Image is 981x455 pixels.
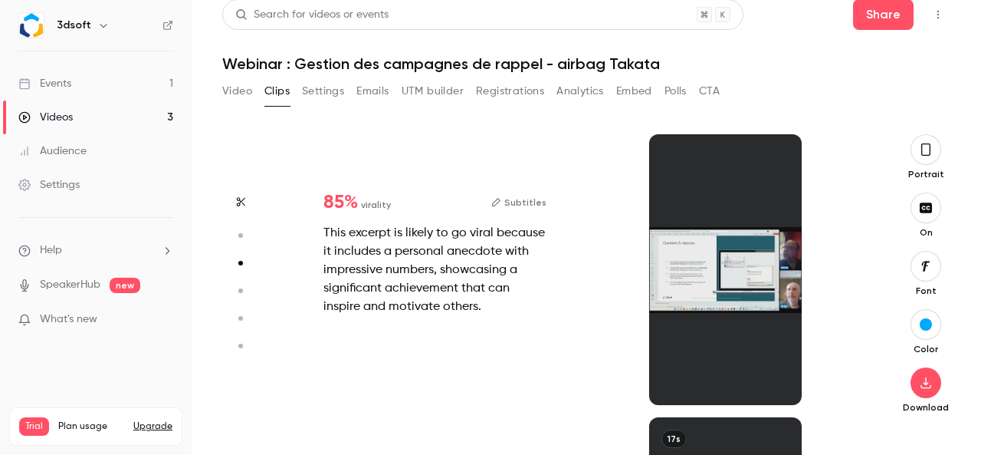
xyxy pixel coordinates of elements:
p: Font [901,285,950,297]
img: 3dsoft [19,13,44,38]
p: Color [901,343,950,355]
span: new [110,278,140,293]
span: virality [361,198,391,212]
div: Settings [18,177,80,193]
div: Audience [18,143,87,159]
button: Emails [356,79,389,104]
button: Clips [264,79,290,104]
div: This excerpt is likely to go viral because it includes a personal anecdote with impressive number... [323,224,546,316]
a: SpeakerHub [40,277,100,293]
span: 85 % [323,193,358,212]
button: Subtitles [491,193,546,212]
button: Video [222,79,252,104]
button: UTM builder [402,79,464,104]
button: Top Bar Actions [926,2,950,27]
p: Download [901,401,950,414]
button: Embed [616,79,652,104]
button: Settings [302,79,344,104]
h1: Webinar : Gestion des campagnes de rappel - airbag Takata [222,54,950,73]
div: Events [18,76,71,91]
button: Analytics [556,79,604,104]
li: help-dropdown-opener [18,242,173,259]
span: Plan usage [58,420,124,433]
iframe: Noticeable Trigger [155,313,173,327]
div: Search for videos or events [235,7,389,23]
span: Trial [19,417,49,436]
p: Portrait [901,168,950,180]
div: Videos [18,110,73,125]
button: CTA [699,79,720,104]
span: Help [40,242,62,259]
button: Registrations [476,79,544,104]
p: On [901,226,950,239]
span: What's new [40,312,97,328]
button: Polls [664,79,687,104]
button: Upgrade [133,420,172,433]
h6: 3dsoft [57,18,91,33]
